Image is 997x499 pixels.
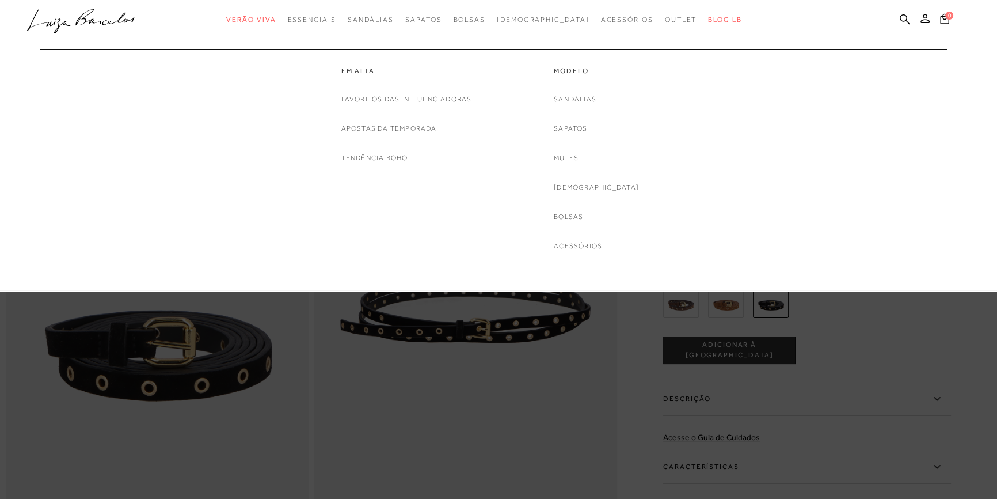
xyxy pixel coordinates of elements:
[341,93,472,105] a: noSubCategoriesText
[708,9,741,31] a: BLOG LB
[554,123,587,135] a: noSubCategoriesText
[601,9,653,31] a: categoryNavScreenReaderText
[665,16,697,24] span: Outlet
[554,93,596,105] a: noSubCategoriesText
[937,13,953,28] button: 0
[453,9,485,31] a: categoryNavScreenReaderText
[287,9,336,31] a: categoryNavScreenReaderText
[554,182,639,194] a: noSubCategoriesText
[601,16,653,24] span: Acessórios
[405,9,442,31] a: categoryNavScreenReaderText
[226,16,276,24] span: Verão Viva
[554,152,579,164] a: noSubCategoriesText
[497,9,589,31] a: noSubCategoriesText
[226,9,276,31] a: categoryNavScreenReaderText
[341,66,472,76] a: categoryNavScreenReaderText
[341,123,437,135] a: noSubCategoriesText
[554,66,639,76] a: categoryNavScreenReaderText
[554,240,602,252] a: noSubCategoriesText
[665,9,697,31] a: categoryNavScreenReaderText
[348,16,394,24] span: Sandálias
[287,16,336,24] span: Essenciais
[453,16,485,24] span: Bolsas
[497,16,589,24] span: [DEMOGRAPHIC_DATA]
[348,9,394,31] a: categoryNavScreenReaderText
[945,12,953,20] span: 0
[554,211,583,223] a: noSubCategoriesText
[405,16,442,24] span: Sapatos
[341,152,408,164] a: noSubCategoriesText
[708,16,741,24] span: BLOG LB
